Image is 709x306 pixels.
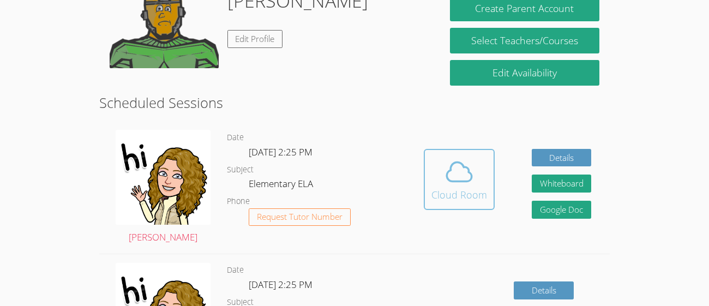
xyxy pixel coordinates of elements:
dd: Elementary ELA [249,176,315,195]
a: Edit Availability [450,60,600,86]
span: [DATE] 2:25 PM [249,278,313,291]
a: Edit Profile [227,30,283,48]
div: Cloud Room [431,187,487,202]
img: e4a6bf7c944b6591f2be0db3312c297d0594d8ff037992c70c679e0557eee3e6.0.png [116,130,211,225]
a: Details [514,281,574,299]
dt: Date [227,131,244,145]
button: Cloud Room [424,149,495,210]
dt: Date [227,263,244,277]
a: Select Teachers/Courses [450,28,600,53]
dt: Subject [227,163,254,177]
a: [PERSON_NAME] [116,130,211,245]
button: Request Tutor Number [249,208,351,226]
span: [DATE] 2:25 PM [249,146,313,158]
h2: Scheduled Sessions [99,92,610,113]
span: Request Tutor Number [257,213,343,221]
a: Details [532,149,592,167]
button: Whiteboard [532,175,592,193]
a: Google Doc [532,201,592,219]
dt: Phone [227,195,250,208]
